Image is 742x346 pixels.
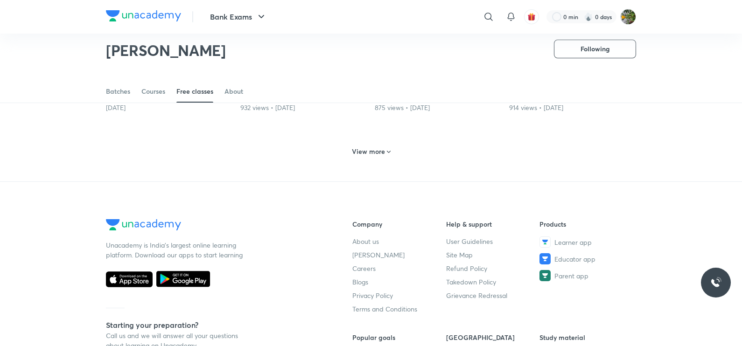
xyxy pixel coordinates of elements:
a: Careers [352,263,446,273]
button: Following [554,40,636,58]
h2: [PERSON_NAME] [106,41,226,60]
a: [PERSON_NAME] [352,250,446,260]
img: Company Logo [106,10,181,21]
a: Company Logo [106,219,322,233]
a: Batches [106,80,130,103]
a: Company Logo [106,10,181,24]
img: Learner app [539,236,551,248]
a: Free classes [176,80,213,103]
div: Free classes [176,87,213,96]
h6: Study material [539,332,633,342]
button: Bank Exams [204,7,273,26]
h6: View more [352,147,385,156]
a: Parent app [539,270,633,281]
div: Batches [106,87,130,96]
h6: Popular goals [352,332,446,342]
span: Educator app [554,254,595,264]
img: avatar [527,13,536,21]
img: Parent app [539,270,551,281]
img: Company Logo [106,219,181,230]
a: Terms and Conditions [352,304,446,314]
a: Courses [141,80,165,103]
a: Privacy Policy [352,291,446,300]
img: Educator app [539,253,551,264]
h6: Company [352,219,446,229]
a: Site Map [446,250,540,260]
img: streak [584,12,593,21]
a: Learner app [539,236,633,248]
div: Courses [141,87,165,96]
h6: [GEOGRAPHIC_DATA] [446,332,540,342]
span: Following [581,44,609,54]
a: Educator app [539,253,633,264]
div: 875 views • 19 days ago [375,103,502,112]
img: Sweksha soni [620,9,636,25]
a: Takedown Policy [446,277,540,287]
p: Unacademy is India’s largest online learning platform. Download our apps to start learning [106,240,246,260]
span: Parent app [554,271,588,281]
a: About us [352,236,446,246]
span: Learner app [554,237,592,247]
a: Grievance Redressal [446,291,540,300]
h6: Products [539,219,633,229]
div: 914 views • 20 days ago [509,103,636,112]
a: About [224,80,243,103]
a: Refund Policy [446,263,540,273]
a: Blogs [352,277,446,287]
h5: Starting your preparation? [106,319,322,331]
div: About [224,87,243,96]
img: ttu [710,277,721,288]
div: 13 days ago [106,103,233,112]
button: avatar [524,9,539,24]
h6: Help & support [446,219,540,229]
div: 932 views • 18 days ago [240,103,367,112]
span: Careers [352,263,376,273]
a: User Guidelines [446,236,540,246]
